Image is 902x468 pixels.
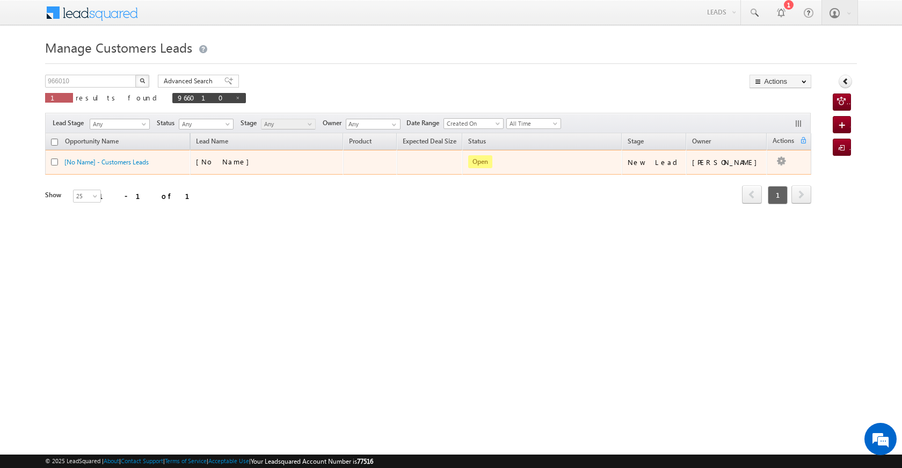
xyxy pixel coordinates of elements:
[443,118,504,129] a: Created On
[45,456,373,466] span: © 2025 LeadSquared | | | | |
[251,457,373,465] span: Your Leadsquared Account Number is
[767,135,799,149] span: Actions
[90,119,150,129] a: Any
[164,76,216,86] span: Advanced Search
[357,457,373,465] span: 77516
[56,56,180,70] div: Chat with us now
[74,191,102,201] span: 25
[178,93,230,102] span: 966010
[45,190,64,200] div: Show
[506,118,561,129] a: All Time
[628,157,681,167] div: New Lead
[45,39,192,56] span: Manage Customers Leads
[76,93,161,102] span: results found
[65,137,119,145] span: Opportunity Name
[179,119,230,129] span: Any
[146,331,195,345] em: Start Chat
[157,118,179,128] span: Status
[346,119,401,129] input: Type to Search
[742,186,762,204] a: prev
[444,119,500,128] span: Created On
[165,457,207,464] a: Terms of Service
[179,119,234,129] a: Any
[241,118,261,128] span: Stage
[60,135,124,149] a: Opportunity Name
[791,185,811,204] span: next
[50,93,68,102] span: 1
[622,135,649,149] a: Stage
[403,137,456,145] span: Expected Deal Size
[140,78,145,83] img: Search
[99,190,202,202] div: 1 - 1 of 1
[196,157,254,166] span: [No Name]
[191,135,234,149] span: Lead Name
[386,119,399,130] a: Show All Items
[397,135,462,149] a: Expected Deal Size
[463,135,491,149] a: Status
[64,158,149,166] a: [No Name] - Customers Leads
[53,118,88,128] span: Lead Stage
[261,119,316,129] a: Any
[349,137,372,145] span: Product
[406,118,443,128] span: Date Range
[742,185,762,204] span: prev
[261,119,312,129] span: Any
[14,99,196,322] textarea: Type your message and hit 'Enter'
[791,186,811,204] a: next
[768,186,788,204] span: 1
[692,157,762,167] div: [PERSON_NAME]
[208,457,249,464] a: Acceptable Use
[73,190,101,203] a: 25
[121,457,163,464] a: Contact Support
[692,137,711,145] span: Owner
[323,118,346,128] span: Owner
[90,119,146,129] span: Any
[51,139,58,146] input: Check all records
[104,457,119,464] a: About
[18,56,45,70] img: d_60004797649_company_0_60004797649
[750,75,811,88] button: Actions
[468,155,492,168] span: Open
[507,119,558,128] span: All Time
[628,137,644,145] span: Stage
[176,5,202,31] div: Minimize live chat window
